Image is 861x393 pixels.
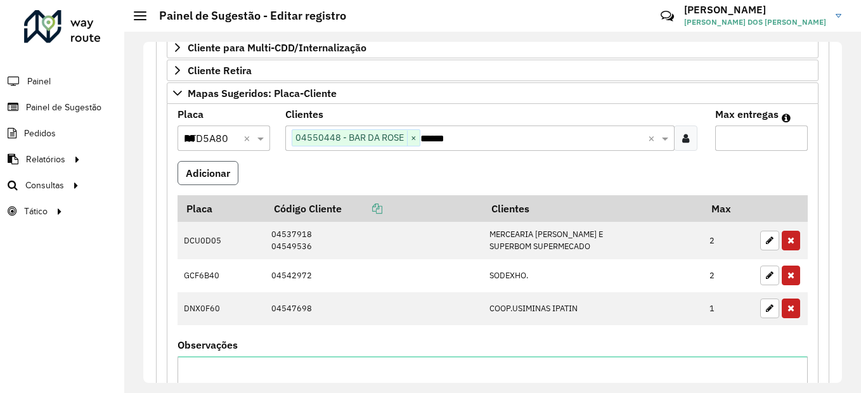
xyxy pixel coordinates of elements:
span: Painel [27,75,51,88]
span: × [407,131,420,146]
td: 04537918 04549536 [265,222,483,259]
a: Contato Rápido [654,3,681,30]
th: Placa [178,195,265,222]
td: 04542972 [265,259,483,292]
th: Código Cliente [265,195,483,222]
span: Clear all [243,131,254,146]
td: 2 [703,259,754,292]
button: Adicionar [178,161,238,185]
span: Pedidos [24,127,56,140]
td: 1 [703,292,754,325]
th: Max [703,195,754,222]
a: Copiar [342,202,382,215]
span: [PERSON_NAME] DOS [PERSON_NAME] [684,16,826,28]
td: DNX0F60 [178,292,265,325]
em: Máximo de clientes que serão colocados na mesma rota com os clientes informados [782,113,791,123]
span: 04550448 - BAR DA ROSE [292,130,407,145]
td: DCU0D05 [178,222,265,259]
td: 04547698 [265,292,483,325]
td: SODEXHO. [483,259,703,292]
td: 2 [703,222,754,259]
h3: [PERSON_NAME] [684,4,826,16]
h2: Painel de Sugestão - Editar registro [146,9,346,23]
td: COOP.USIMINAS IPATIN [483,292,703,325]
a: Cliente para Multi-CDD/Internalização [167,37,819,58]
label: Observações [178,337,238,352]
label: Placa [178,106,204,122]
span: Cliente Retira [188,65,252,75]
a: Cliente Retira [167,60,819,81]
th: Clientes [483,195,703,222]
span: Tático [24,205,48,218]
td: GCF6B40 [178,259,265,292]
label: Max entregas [715,106,779,122]
span: Painel de Sugestão [26,101,101,114]
label: Clientes [285,106,323,122]
span: Mapas Sugeridos: Placa-Cliente [188,88,337,98]
td: MERCEARIA [PERSON_NAME] E SUPERBOM SUPERMECADO [483,222,703,259]
span: Relatórios [26,153,65,166]
span: Clear all [648,131,659,146]
span: Cliente para Multi-CDD/Internalização [188,42,366,53]
a: Mapas Sugeridos: Placa-Cliente [167,82,819,104]
span: Consultas [25,179,64,192]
